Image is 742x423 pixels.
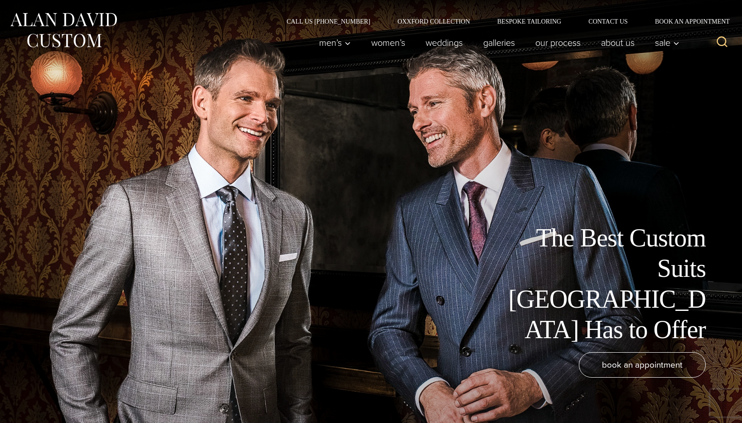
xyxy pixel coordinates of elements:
a: About Us [591,34,645,52]
span: Men’s [319,38,351,47]
iframe: Find more information here [572,163,742,423]
a: Contact Us [575,18,641,25]
a: Our Process [525,34,591,52]
a: Call Us [PHONE_NUMBER] [273,18,384,25]
a: Book an Appointment [641,18,733,25]
nav: Primary Navigation [309,34,684,52]
a: weddings [416,34,473,52]
h1: The Best Custom Suits [GEOGRAPHIC_DATA] Has to Offer [502,223,706,345]
a: Galleries [473,34,525,52]
nav: Secondary Navigation [273,18,733,25]
a: Bespoke Tailoring [484,18,575,25]
button: View Search Form [711,32,733,54]
img: Alan David Custom [9,10,118,50]
a: Women’s [361,34,416,52]
a: Oxxford Collection [384,18,484,25]
span: Sale [655,38,679,47]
